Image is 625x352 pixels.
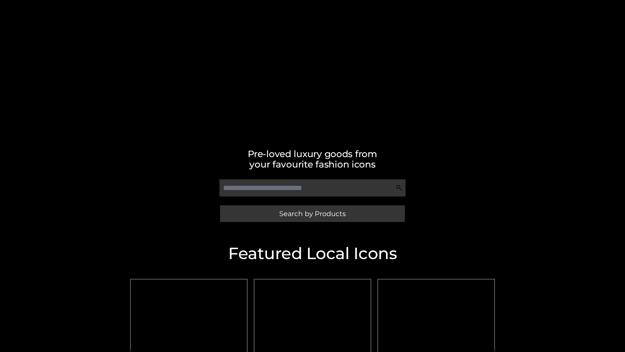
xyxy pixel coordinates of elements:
[396,184,402,191] img: Search Icon
[127,245,498,262] h2: Featured Local Icons​
[220,205,405,222] a: Search by Products
[279,210,346,217] span: Search by Products
[127,149,498,169] h2: Pre-loved luxury goods from your favourite fashion icons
